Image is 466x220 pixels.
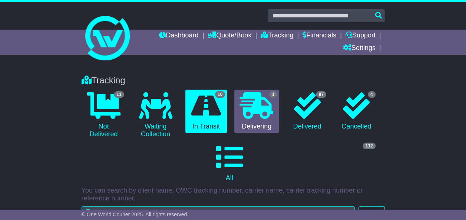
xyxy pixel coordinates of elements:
span: © One World Courier 2025. All rights reserved. [82,211,189,217]
a: 97 Delivered [286,90,328,133]
a: Tracking [261,30,293,42]
button: Search [358,206,384,219]
a: Dashboard [159,30,198,42]
a: Financials [303,30,336,42]
a: 1 Delivering [234,90,279,133]
a: Settings [343,42,376,55]
a: Support [346,30,376,42]
a: 4 Cancelled [336,90,377,133]
span: 112 [363,143,375,149]
a: 112 All [82,141,377,185]
span: 11 [114,91,124,98]
a: Waiting Collection [133,90,178,141]
span: 97 [316,91,326,98]
span: 1 [269,91,277,98]
p: You can search by client name, OWC tracking number, carrier name, carrier tracking number or refe... [82,187,385,203]
span: 10 [215,91,225,98]
a: Quote/Book [208,30,251,42]
span: 4 [368,91,376,98]
div: Tracking [78,75,389,86]
a: 10 In Transit [185,90,227,133]
a: 11 Not Delivered [82,90,126,141]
